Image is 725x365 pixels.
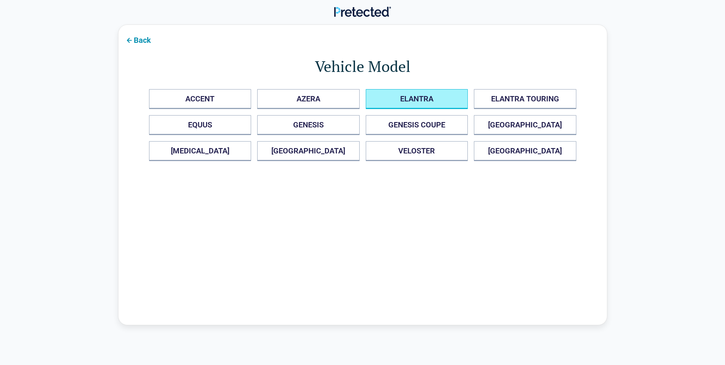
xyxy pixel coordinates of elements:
button: GENESIS [257,115,360,135]
button: AZERA [257,89,360,109]
button: ACCENT [149,89,251,109]
button: VELOSTER [366,141,468,161]
button: EQUUS [149,115,251,135]
button: [GEOGRAPHIC_DATA] [257,141,360,161]
button: GENESIS COUPE [366,115,468,135]
button: [GEOGRAPHIC_DATA] [474,115,576,135]
button: [MEDICAL_DATA] [149,141,251,161]
button: ELANTRA [366,89,468,109]
button: Back [118,31,157,48]
button: ELANTRA TOURING [474,89,576,109]
button: [GEOGRAPHIC_DATA] [474,141,576,161]
h1: Vehicle Model [149,55,576,77]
